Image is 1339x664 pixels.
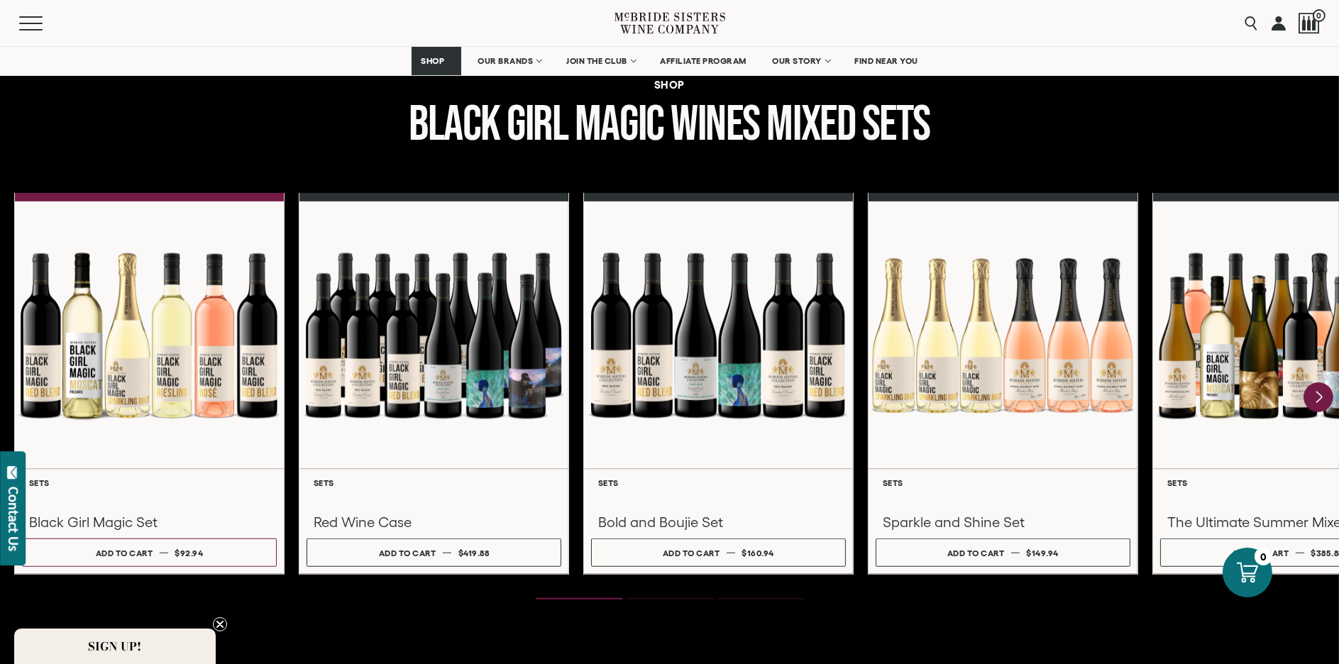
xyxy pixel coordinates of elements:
[89,638,142,655] span: SIGN UP!
[627,598,713,599] li: Page dot 2
[1232,543,1289,563] div: Add to cart
[478,56,533,66] span: OUR BRANDS
[29,478,270,487] h6: Sets
[947,543,1005,563] div: Add to cart
[767,95,856,155] span: Mixed
[583,193,854,575] a: Bold & Boujie Red Wine Set Sets Bold and Boujie Set Add to cart $160.94
[299,193,569,575] a: Red Wine Case Sets Red Wine Case Add to cart $419.88
[96,543,153,563] div: Add to cart
[855,56,919,66] span: FIND NEAR YOU
[536,598,622,599] li: Page dot 1
[862,95,930,155] span: Sets
[598,513,839,531] h3: Bold and Boujie Set
[846,47,928,75] a: FIND NEAR YOU
[742,548,775,558] span: $160.94
[598,478,839,487] h6: Sets
[1304,382,1333,412] button: Next
[671,95,760,155] span: wines
[663,543,720,563] div: Add to cart
[29,513,270,531] h3: Black Girl Magic Set
[1313,9,1326,22] span: 0
[1027,548,1059,558] span: $149.94
[661,56,747,66] span: AFFILIATE PROGRAM
[412,47,461,75] a: SHOP
[22,538,277,567] button: Add to cart $92.94
[772,56,822,66] span: OUR STORY
[763,47,839,75] a: OUR STORY
[575,95,664,155] span: magic
[175,548,203,558] span: $92.94
[421,56,445,66] span: SHOP
[1255,548,1272,565] div: 0
[307,538,561,567] button: Add to cart $419.88
[566,56,627,66] span: JOIN THE CLUB
[591,538,846,567] button: Add to cart $160.94
[6,487,21,551] div: Contact Us
[19,16,70,31] button: Mobile Menu Trigger
[379,543,436,563] div: Add to cart
[507,95,568,155] span: girl
[409,95,500,155] span: black
[717,598,804,599] li: Page dot 3
[14,193,285,575] a: Black Girl Magic Set Sets Black Girl Magic Set Add to cart $92.94
[868,193,1138,575] a: Sparkling and Shine Sparkling Set Sets Sparkle and Shine Set Add to cart $149.94
[468,47,550,75] a: OUR BRANDS
[213,617,227,631] button: Close teaser
[14,629,216,664] div: SIGN UP!Close teaser
[876,538,1130,567] button: Add to cart $149.94
[883,478,1123,487] h6: Sets
[458,548,490,558] span: $419.88
[314,478,554,487] h6: Sets
[557,47,644,75] a: JOIN THE CLUB
[314,513,554,531] h3: Red Wine Case
[651,47,756,75] a: AFFILIATE PROGRAM
[883,513,1123,531] h3: Sparkle and Shine Set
